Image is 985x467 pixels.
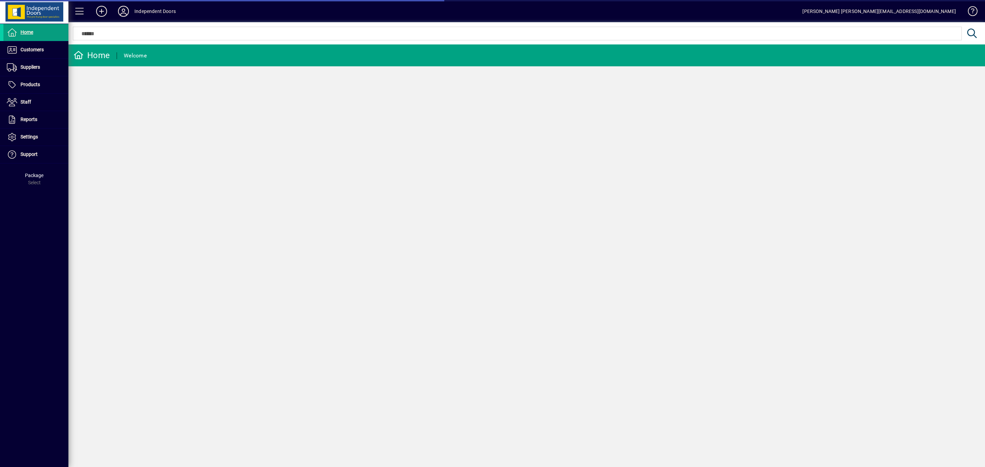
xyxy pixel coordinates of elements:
[3,41,68,58] a: Customers
[21,47,44,52] span: Customers
[124,50,147,61] div: Welcome
[3,146,68,163] a: Support
[21,29,33,35] span: Home
[3,111,68,128] a: Reports
[21,134,38,139] span: Settings
[25,173,43,178] span: Package
[3,94,68,111] a: Staff
[91,5,113,17] button: Add
[802,6,956,17] div: [PERSON_NAME] [PERSON_NAME][EMAIL_ADDRESS][DOMAIN_NAME]
[21,64,40,70] span: Suppliers
[74,50,110,61] div: Home
[963,1,976,24] a: Knowledge Base
[21,99,31,105] span: Staff
[134,6,176,17] div: Independent Doors
[21,117,37,122] span: Reports
[21,151,38,157] span: Support
[3,129,68,146] a: Settings
[21,82,40,87] span: Products
[3,76,68,93] a: Products
[113,5,134,17] button: Profile
[3,59,68,76] a: Suppliers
